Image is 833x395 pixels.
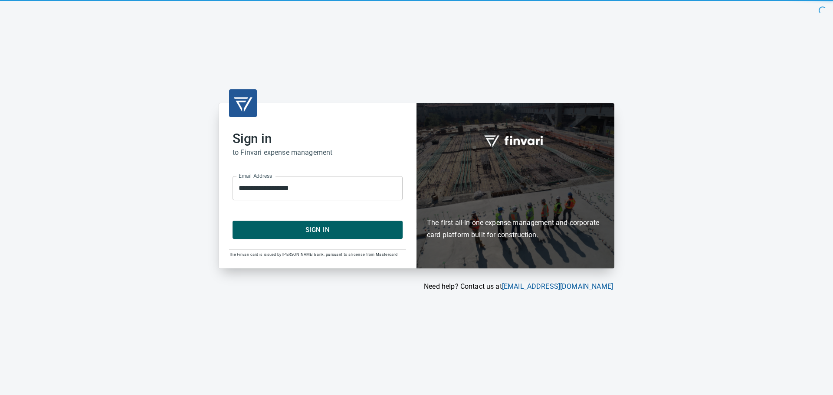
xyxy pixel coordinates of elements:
h6: to Finvari expense management [233,147,403,159]
img: transparent_logo.png [233,93,253,114]
h2: Sign in [233,131,403,147]
p: Need help? Contact us at [219,281,613,292]
div: Finvari [416,103,614,268]
span: The Finvari card is issued by [PERSON_NAME] Bank, pursuant to a license from Mastercard [229,252,397,257]
h6: The first all-in-one expense management and corporate card platform built for construction. [427,167,604,242]
button: Sign In [233,221,403,239]
img: fullword_logo_white.png [483,131,548,150]
span: Sign In [242,224,393,235]
a: [EMAIL_ADDRESS][DOMAIN_NAME] [502,282,613,291]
